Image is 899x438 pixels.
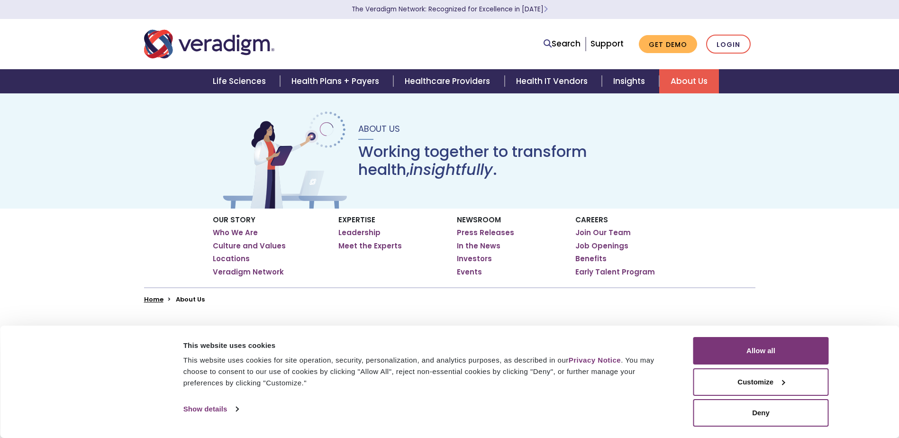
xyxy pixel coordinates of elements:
[457,254,492,264] a: Investors
[575,241,628,251] a: Job Openings
[693,368,829,396] button: Customize
[144,295,163,304] a: Home
[213,267,284,277] a: Veradigm Network
[602,69,659,93] a: Insights
[183,355,672,389] div: This website uses cookies for site operation, security, personalization, and analytics purposes, ...
[659,69,719,93] a: About Us
[569,356,621,364] a: Privacy Notice
[183,340,672,351] div: This website uses cookies
[457,228,514,237] a: Press Releases
[693,399,829,427] button: Deny
[213,254,250,264] a: Locations
[338,241,402,251] a: Meet the Experts
[144,28,274,60] img: Veradigm logo
[544,37,581,50] a: Search
[183,402,238,416] a: Show details
[457,267,482,277] a: Events
[201,69,280,93] a: Life Sciences
[393,69,504,93] a: Healthcare Providers
[544,5,548,14] span: Learn More
[575,267,655,277] a: Early Talent Program
[358,123,400,135] span: About Us
[358,143,679,179] h1: Working together to transform health, .
[213,228,258,237] a: Who We Are
[352,5,548,14] a: The Veradigm Network: Recognized for Excellence in [DATE]Learn More
[575,254,607,264] a: Benefits
[706,35,751,54] a: Login
[338,228,381,237] a: Leadership
[280,69,393,93] a: Health Plans + Payers
[639,35,697,54] a: Get Demo
[693,337,829,365] button: Allow all
[505,69,602,93] a: Health IT Vendors
[213,241,286,251] a: Culture and Values
[457,241,500,251] a: In the News
[590,38,624,49] a: Support
[409,159,493,180] em: insightfully
[575,228,631,237] a: Join Our Team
